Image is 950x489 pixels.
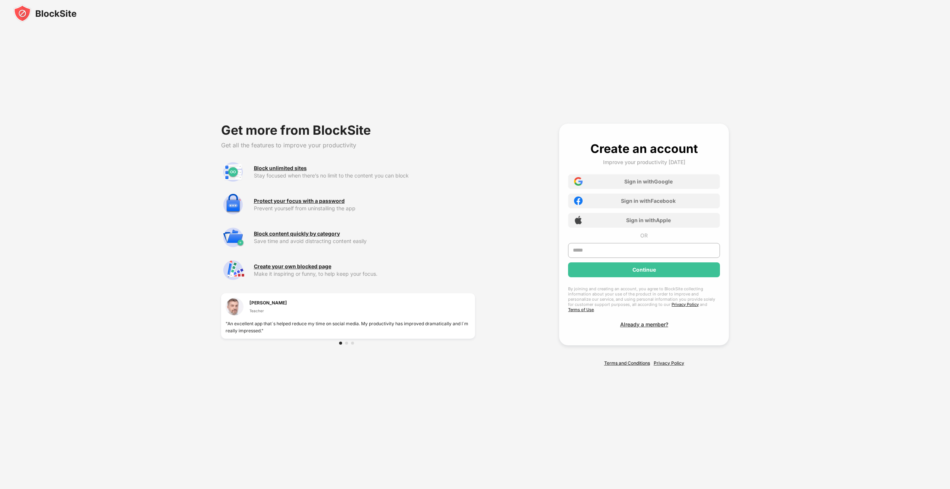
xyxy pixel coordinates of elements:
img: premium-password-protection.svg [221,193,245,217]
div: [PERSON_NAME] [249,299,287,306]
div: Stay focused when there’s no limit to the content you can block [254,173,475,179]
div: Teacher [249,308,287,314]
div: "An excellent app that`s helped reduce my time on social media. My productivity has improved dram... [226,320,471,334]
div: Improve your productivity [DATE] [603,159,685,165]
div: Already a member? [620,321,668,327]
img: premium-unlimited-blocklist.svg [221,160,245,184]
img: premium-customize-block-page.svg [221,258,245,282]
a: Privacy Policy [654,360,684,366]
div: By joining and creating an account, you agree to BlockSite collecting information about your use ... [568,286,720,312]
img: testimonial-1.jpg [226,298,243,316]
img: facebook-icon.png [574,196,583,205]
div: Sign in with Apple [626,217,671,223]
div: Get all the features to improve your productivity [221,141,475,149]
div: Sign in with Facebook [621,198,676,204]
img: blocksite-icon-black.svg [13,4,77,22]
div: Make it inspiring or funny, to help keep your focus. [254,271,475,277]
div: Block content quickly by category [254,231,340,237]
img: apple-icon.png [574,216,583,224]
div: Prevent yourself from uninstalling the app [254,205,475,211]
div: Block unlimited sites [254,165,307,171]
img: premium-category.svg [221,226,245,249]
div: Continue [632,267,656,273]
div: Protect your focus with a password [254,198,345,204]
a: Privacy Policy [672,302,699,307]
div: Get more from BlockSite [221,124,475,137]
img: google-icon.png [574,177,583,186]
a: Terms and Conditions [604,360,650,366]
div: OR [640,232,648,239]
a: Terms of Use [568,307,594,312]
div: Sign in with Google [624,178,673,185]
div: Save time and avoid distracting content easily [254,238,475,244]
div: Create your own blocked page [254,263,331,269]
div: Create an account [590,141,698,156]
